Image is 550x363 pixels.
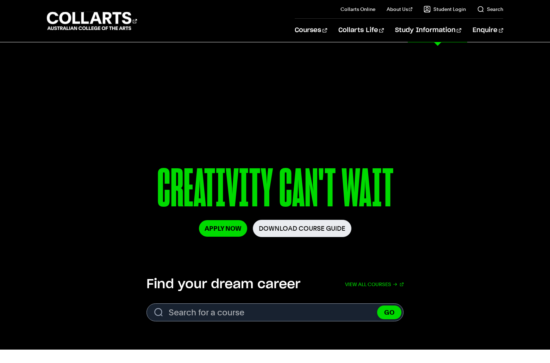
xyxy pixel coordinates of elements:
[340,6,375,13] a: Collarts Online
[68,162,482,220] p: CREATIVITY CAN'T WAIT
[345,277,404,292] a: View all courses
[199,220,247,237] a: Apply Now
[424,6,466,13] a: Student Login
[387,6,413,13] a: About Us
[146,303,404,321] form: Search
[473,19,503,42] a: Enquire
[146,277,300,292] h2: Find your dream career
[47,11,137,31] div: Go to homepage
[395,19,461,42] a: Study Information
[253,220,351,237] a: Download Course Guide
[295,19,327,42] a: Courses
[477,6,503,13] a: Search
[146,303,404,321] input: Search for a course
[377,305,401,319] button: GO
[338,19,384,42] a: Collarts Life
